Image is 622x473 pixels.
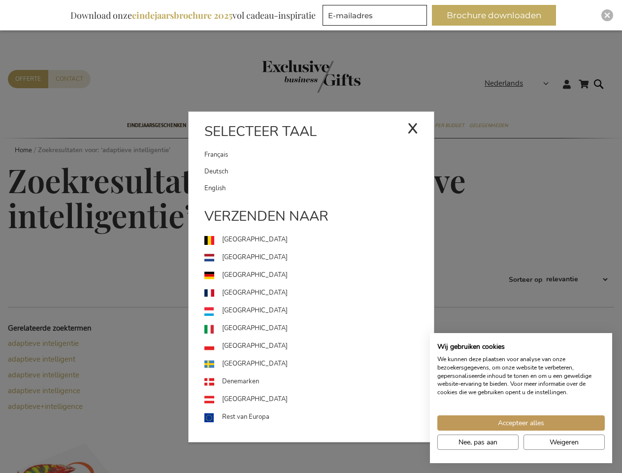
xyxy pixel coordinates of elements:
span: Nee, pas aan [458,437,497,447]
a: [GEOGRAPHIC_DATA] [204,284,434,302]
a: [GEOGRAPHIC_DATA] [204,267,434,284]
span: Weigeren [550,437,579,447]
b: eindejaarsbrochure 2025 [132,9,232,21]
div: Download onze vol cadeau-inspiratie [66,5,320,26]
div: Close [601,9,613,21]
a: [GEOGRAPHIC_DATA] [204,302,434,320]
a: [GEOGRAPHIC_DATA] [204,391,434,408]
a: Deutsch [204,163,434,180]
input: E-mailadres [323,5,427,26]
form: marketing offers and promotions [323,5,430,29]
a: Français [204,146,407,163]
span: Accepteer alles [498,418,544,428]
a: [GEOGRAPHIC_DATA] [204,338,434,355]
button: Brochure downloaden [432,5,556,26]
a: Rest van Europa [204,408,434,426]
img: Close [604,12,610,18]
a: [GEOGRAPHIC_DATA] [204,231,434,249]
button: Accepteer alle cookies [437,415,605,431]
a: [GEOGRAPHIC_DATA] [204,355,434,373]
a: Denemarken [204,373,434,391]
h2: Wij gebruiken cookies [437,342,605,351]
p: We kunnen deze plaatsen voor analyse van onze bezoekersgegevens, om onze website te verbeteren, g... [437,355,605,397]
a: [GEOGRAPHIC_DATA] [204,320,434,338]
button: Pas cookie voorkeuren aan [437,435,519,450]
button: Alle cookies weigeren [524,435,605,450]
div: Selecteer taal [189,122,434,146]
a: [GEOGRAPHIC_DATA] [204,249,434,267]
div: Verzenden naar [189,206,434,231]
a: English [204,180,434,197]
div: x [407,112,418,142]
